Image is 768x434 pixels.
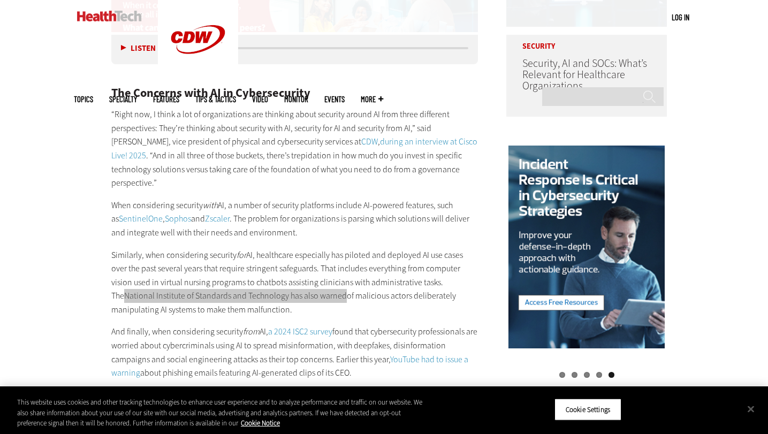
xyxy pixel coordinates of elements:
a: National Institute of Standards and Technology has also warned [124,290,347,301]
div: User menu [672,12,689,23]
a: 3 [584,372,590,378]
a: 4 [596,372,602,378]
a: Features [153,95,179,103]
button: Cookie Settings [554,398,621,421]
span: Specialty [109,95,137,103]
a: 2 [572,372,577,378]
button: Close [739,397,763,421]
em: from [243,326,260,337]
a: Log in [672,12,689,22]
a: Sophos [165,213,191,224]
span: More [361,95,383,103]
a: a 2024 ISC2 survey [268,326,332,337]
img: Home [77,11,142,21]
a: 5 [609,372,614,378]
a: Zscaler [205,213,230,224]
a: MonITor [284,95,308,103]
p: When considering security AI, a number of security platforms include AI-powered features, such as... [111,199,478,240]
p: “Right now, I think a lot of organizations are thinking about security around AI from three diffe... [111,108,478,190]
a: Tips & Tactics [195,95,236,103]
img: incident response right rail [508,146,665,351]
div: This website uses cookies and other tracking technologies to enhance user experience and to analy... [17,397,422,429]
a: during an interview at Cisco Live! 2025 [111,136,477,161]
em: with [203,200,218,211]
a: More information about your privacy [241,418,280,428]
a: Video [252,95,268,103]
p: And finally, when considering security AI, found that cybersecurity professionals are worried abo... [111,325,478,379]
p: Similarly, when considering security AI, healthcare especially has piloted and deployed AI use ca... [111,248,478,317]
a: 1 [559,372,565,378]
em: for [237,249,246,261]
a: SentinelOne [119,213,163,224]
a: Events [324,95,345,103]
span: Topics [74,95,93,103]
a: CDW [158,71,238,82]
a: CDW [361,136,378,147]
